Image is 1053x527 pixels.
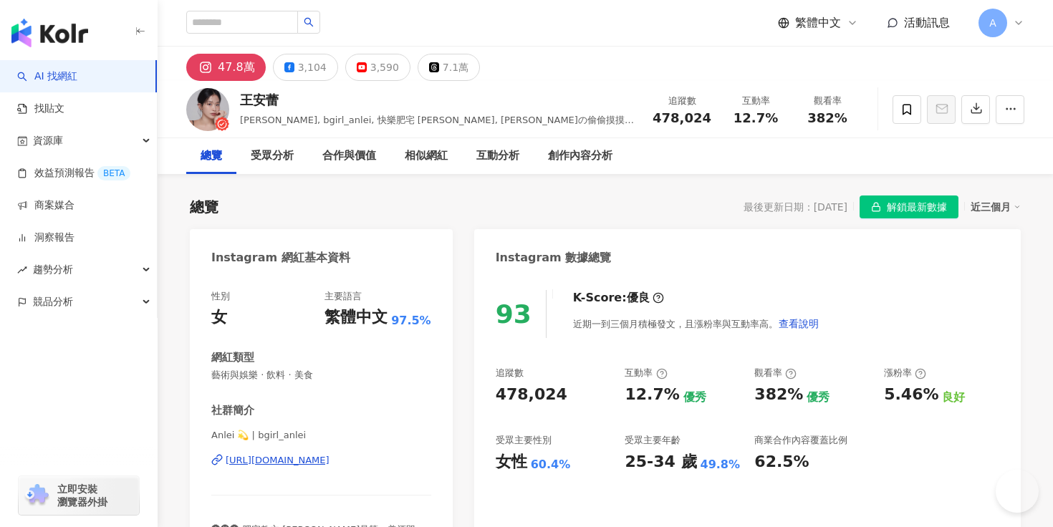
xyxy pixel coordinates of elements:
[226,454,330,467] div: [URL][DOMAIN_NAME]
[625,451,696,473] div: 25-34 歲
[887,196,947,219] span: 解鎖最新數據
[201,148,222,165] div: 總覽
[218,57,255,77] div: 47.8萬
[304,17,314,27] span: search
[734,111,778,125] span: 12.7%
[211,250,350,266] div: Instagram 網紅基本資料
[496,367,524,379] div: 追蹤數
[211,350,254,365] div: 網紅類型
[754,451,809,473] div: 62.5%
[996,470,1039,513] iframe: Help Scout Beacon - Open
[744,201,847,213] div: 最後更新日期：[DATE]
[778,309,819,338] button: 查看說明
[298,57,327,77] div: 3,104
[17,166,130,180] a: 效益預測報告BETA
[971,198,1021,216] div: 近三個月
[496,299,532,329] div: 93
[322,148,376,165] div: 合作與價值
[754,367,797,379] div: 觀看率
[11,19,88,47] img: logo
[548,148,612,165] div: 創作內容分析
[17,265,27,275] span: rise
[57,483,107,508] span: 立即安裝 瀏覽器外掛
[683,390,706,405] div: 優秀
[251,148,294,165] div: 受眾分析
[625,367,667,379] div: 互動率
[989,15,996,31] span: A
[17,69,77,84] a: searchAI 找網紅
[627,290,650,306] div: 優良
[405,148,448,165] div: 相似網紅
[324,290,362,303] div: 主要語言
[625,434,681,447] div: 受眾主要年齡
[211,454,431,467] a: [URL][DOMAIN_NAME]
[211,429,431,442] span: Anlei 💫 | bgirl_anlei
[779,318,819,329] span: 查看說明
[754,384,803,406] div: 382%
[19,476,139,515] a: chrome extension立即安裝 瀏覽器外掛
[418,54,480,81] button: 7.1萬
[443,57,468,77] div: 7.1萬
[33,125,63,157] span: 資源庫
[33,253,73,286] span: 趨勢分析
[860,195,958,218] button: 解鎖最新數據
[807,111,847,125] span: 382%
[625,384,679,406] div: 12.7%
[884,367,926,379] div: 漲粉率
[884,384,938,406] div: 5.46%
[795,15,841,31] span: 繁體中文
[904,16,950,29] span: 活動訊息
[370,57,399,77] div: 3,590
[17,231,74,245] a: 洞察報告
[476,148,519,165] div: 互動分析
[211,369,431,382] span: 藝術與娛樂 · 飲料 · 美食
[701,457,741,473] div: 49.8%
[800,94,855,108] div: 觀看率
[729,94,783,108] div: 互動率
[345,54,410,81] button: 3,590
[240,115,634,140] span: [PERSON_NAME], bgirl_anlei, 快樂肥宅 [PERSON_NAME], [PERSON_NAME]の偷偷摸摸小房間
[942,390,965,405] div: 良好
[273,54,338,81] button: 3,104
[17,198,74,213] a: 商案媒合
[23,484,51,507] img: chrome extension
[496,384,567,406] div: 478,024
[391,313,431,329] span: 97.5%
[324,306,388,329] div: 繁體中文
[653,110,711,125] span: 478,024
[186,54,266,81] button: 47.8萬
[807,390,830,405] div: 優秀
[211,403,254,418] div: 社群簡介
[531,457,571,473] div: 60.4%
[190,197,218,217] div: 總覽
[573,309,819,338] div: 近期一到三個月積極發文，且漲粉率與互動率高。
[211,306,227,329] div: 女
[754,434,847,447] div: 商業合作內容覆蓋比例
[33,286,73,318] span: 競品分析
[240,91,637,109] div: 王安蕾
[186,88,229,131] img: KOL Avatar
[17,102,64,116] a: 找貼文
[653,94,711,108] div: 追蹤數
[211,290,230,303] div: 性別
[496,250,612,266] div: Instagram 數據總覽
[573,290,664,306] div: K-Score :
[496,451,527,473] div: 女性
[496,434,552,447] div: 受眾主要性別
